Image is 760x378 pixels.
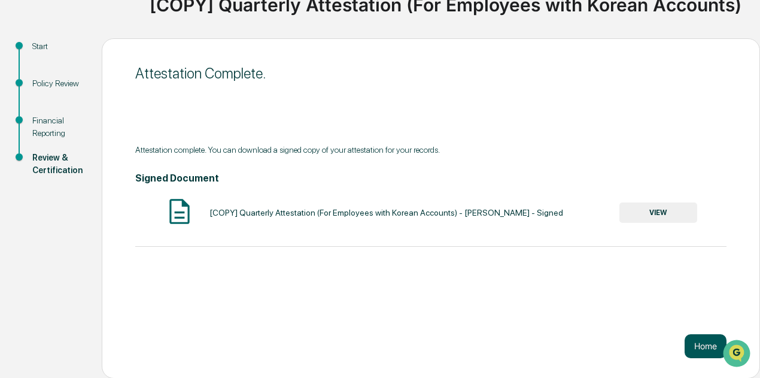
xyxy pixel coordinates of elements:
[12,152,22,161] div: 🖐️
[209,208,563,217] div: [COPY] Quarterly Attestation (For Employees with Korean Accounts) - [PERSON_NAME] - Signed
[41,103,151,113] div: We're available if you need us!
[32,40,83,53] div: Start
[99,150,148,162] span: Attestations
[119,202,145,211] span: Pylon
[84,202,145,211] a: Powered byPylon
[12,91,34,113] img: 1746055101610-c473b297-6a78-478c-a979-82029cc54cd1
[32,114,83,140] div: Financial Reporting
[135,65,726,82] div: Attestation Complete.
[41,91,196,103] div: Start new chat
[24,173,75,185] span: Data Lookup
[12,25,218,44] p: How can we help?
[685,334,726,358] button: Home
[12,174,22,184] div: 🔎
[24,150,77,162] span: Preclearance
[722,338,754,371] iframe: Open customer support
[203,95,218,109] button: Start new chat
[135,173,726,184] h4: Signed Document
[87,152,96,161] div: 🗄️
[135,145,726,155] div: Attestation complete. You can download a signed copy of your attestation for your records.
[165,196,194,226] img: Document Icon
[7,146,82,167] a: 🖐️Preclearance
[7,168,80,190] a: 🔎Data Lookup
[32,77,83,90] div: Policy Review
[82,146,153,167] a: 🗄️Attestations
[32,152,83,177] div: Review & Certification
[619,202,697,223] button: VIEW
